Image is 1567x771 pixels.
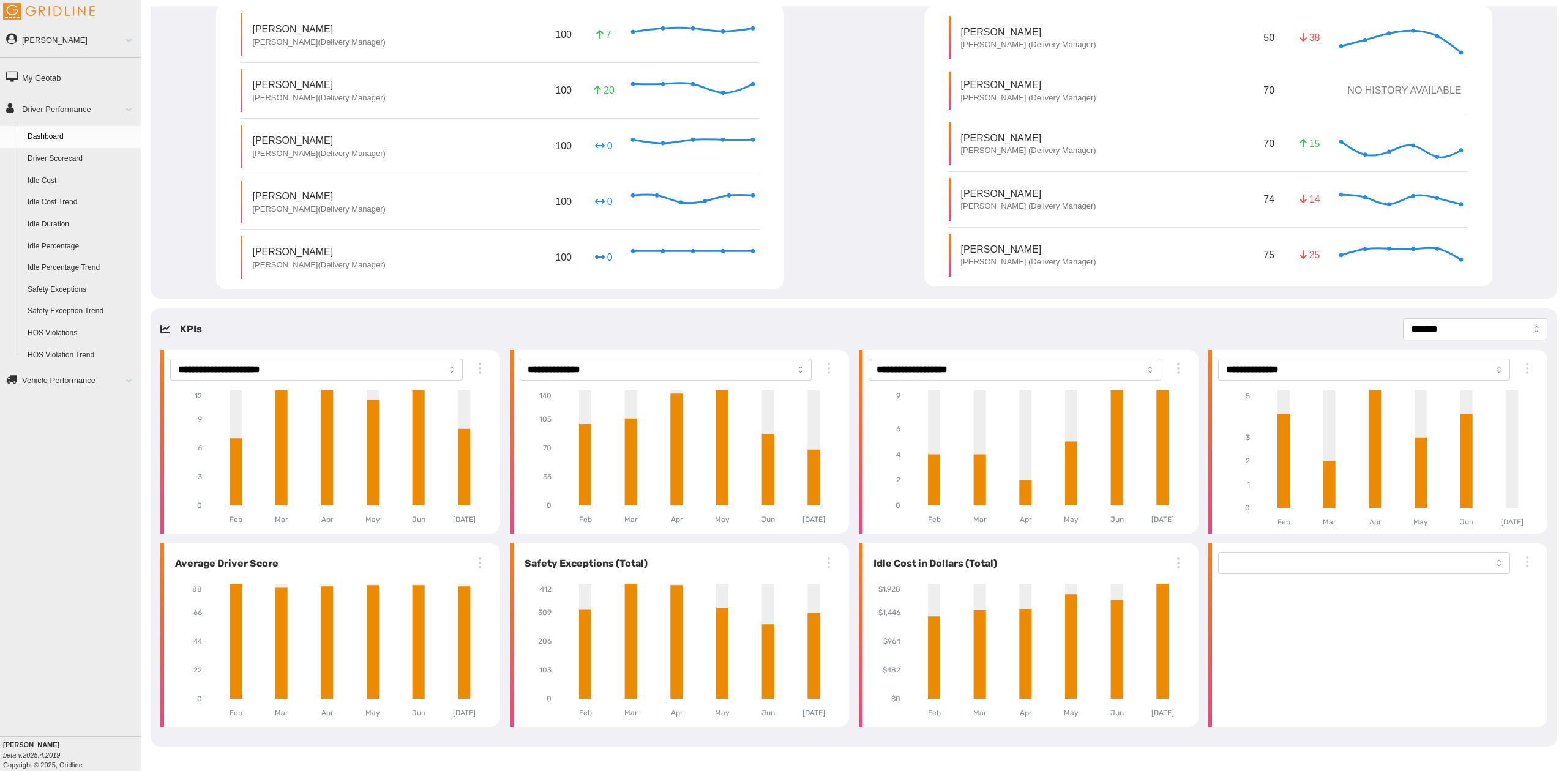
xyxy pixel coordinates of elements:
[1300,192,1319,206] p: 14
[1277,518,1290,526] tspan: Feb
[1246,392,1250,400] tspan: 5
[1064,709,1079,717] tspan: May
[553,136,574,155] p: 100
[253,204,386,215] p: [PERSON_NAME](Delivery Manager)
[180,322,202,337] h5: KPIs
[928,515,941,524] tspan: Feb
[878,585,900,594] tspan: $1,928
[1247,480,1250,489] tspan: 1
[253,37,386,48] p: [PERSON_NAME](Delivery Manager)
[193,609,202,617] tspan: 66
[896,392,900,400] tspan: 9
[253,92,386,103] p: [PERSON_NAME](Delivery Manager)
[1413,518,1428,526] tspan: May
[539,666,552,675] tspan: 103
[578,709,591,717] tspan: Feb
[1064,515,1079,524] tspan: May
[192,585,202,594] tspan: 88
[961,39,1096,50] p: [PERSON_NAME] (Delivery Manager)
[973,709,987,717] tspan: Mar
[1300,31,1319,45] p: 38
[802,709,825,717] tspan: [DATE]
[594,250,613,264] p: 0
[961,92,1096,103] p: [PERSON_NAME] (Delivery Manager)
[1501,518,1524,526] tspan: [DATE]
[1261,245,1277,264] p: 75
[1300,136,1319,151] p: 15
[896,501,900,510] tspan: 0
[883,638,901,646] tspan: $964
[3,3,95,20] img: Gridline
[365,515,380,524] tspan: May
[624,709,638,717] tspan: Mar
[961,256,1096,267] p: [PERSON_NAME] (Delivery Manager)
[547,501,552,510] tspan: 0
[670,515,683,524] tspan: Apr
[253,148,386,159] p: [PERSON_NAME](Delivery Manager)
[1246,456,1250,465] tspan: 2
[594,195,613,209] p: 0
[22,214,141,236] a: Idle Duration
[198,472,202,481] tspan: 3
[253,22,386,36] p: [PERSON_NAME]
[1110,709,1124,717] tspan: Jun
[538,638,552,646] tspan: 206
[22,236,141,258] a: Idle Percentage
[594,28,613,42] p: 7
[253,245,386,259] p: [PERSON_NAME]
[896,425,900,433] tspan: 6
[198,415,202,423] tspan: 9
[761,709,775,717] tspan: Jun
[624,515,638,524] tspan: Mar
[802,515,825,524] tspan: [DATE]
[22,322,141,345] a: HOS Violations
[973,515,987,524] tspan: Mar
[553,248,574,267] p: 100
[869,556,997,571] h6: Idle Cost in Dollars (Total)
[715,709,730,717] tspan: May
[22,257,141,279] a: Idle Percentage Trend
[896,475,900,484] tspan: 2
[22,300,141,322] a: Safety Exception Trend
[193,666,202,675] tspan: 22
[453,515,476,524] tspan: [DATE]
[321,709,334,717] tspan: Apr
[1460,518,1473,526] tspan: Jun
[594,139,613,153] p: 0
[553,25,574,44] p: 100
[412,709,425,717] tspan: Jun
[896,450,901,459] tspan: 4
[1020,709,1032,717] tspan: Apr
[1020,515,1032,524] tspan: Apr
[1369,518,1381,526] tspan: Apr
[761,515,775,524] tspan: Jun
[22,192,141,214] a: Idle Cost Trend
[230,709,242,717] tspan: Feb
[961,242,1096,256] p: [PERSON_NAME]
[3,740,141,770] div: Copyright © 2025, Gridline
[891,695,900,704] tspan: $0
[594,83,613,97] p: 20
[1261,28,1277,47] p: 50
[578,515,591,524] tspan: Feb
[3,741,59,748] b: [PERSON_NAME]
[197,501,202,510] tspan: 0
[547,695,552,704] tspan: 0
[543,472,552,481] tspan: 35
[453,709,476,717] tspan: [DATE]
[1110,515,1124,524] tspan: Jun
[961,131,1096,145] p: [PERSON_NAME]
[538,609,552,617] tspan: 309
[1261,190,1277,209] p: 74
[253,189,386,203] p: [PERSON_NAME]
[1246,433,1250,442] tspan: 3
[539,392,552,400] tspan: 140
[961,78,1096,92] p: [PERSON_NAME]
[1151,515,1174,524] tspan: [DATE]
[22,345,141,367] a: HOS Violation Trend
[1323,518,1336,526] tspan: Mar
[1300,248,1319,262] p: 25
[3,751,60,759] i: beta v.2025.4.2019
[365,709,380,717] tspan: May
[553,192,574,211] p: 100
